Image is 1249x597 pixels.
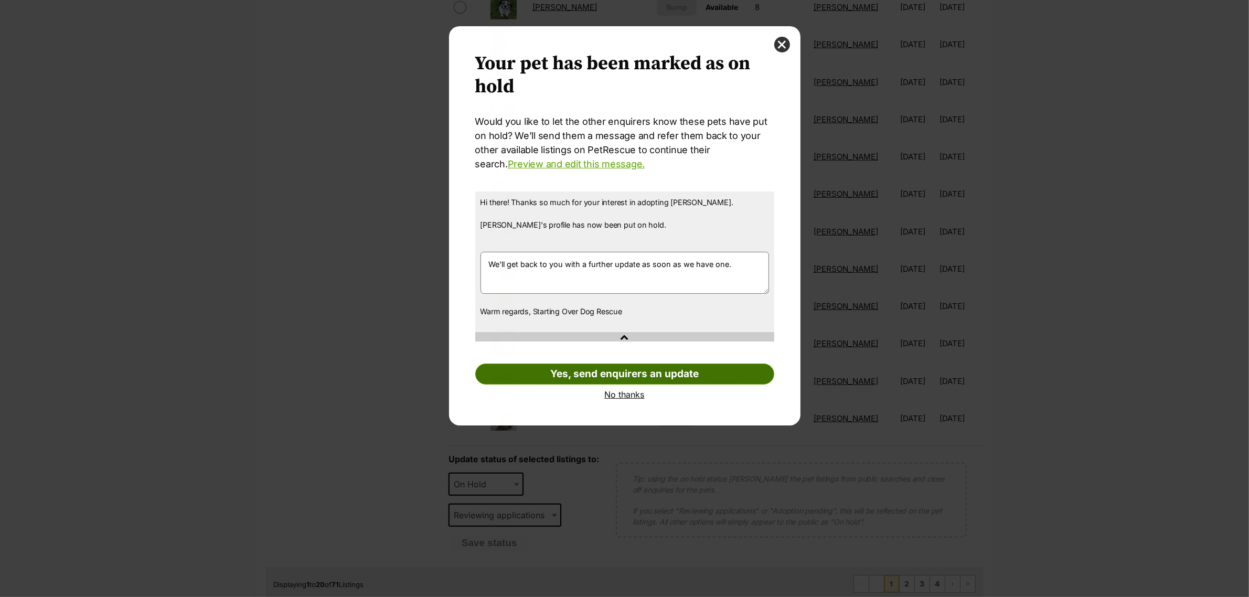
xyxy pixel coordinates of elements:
[481,306,769,317] p: Warm regards, Starting Over Dog Rescue
[481,252,769,294] textarea: We'll get back to you with a further update as soon as we have one.
[475,390,774,399] a: No thanks
[508,158,645,169] a: Preview and edit this message.
[475,114,774,171] p: Would you like to let the other enquirers know these pets have put on hold? We’ll send them a mes...
[475,364,774,385] a: Yes, send enquirers an update
[774,37,790,52] button: close
[481,197,769,242] p: Hi there! Thanks so much for your interest in adopting [PERSON_NAME]. [PERSON_NAME]'s profile has...
[475,52,774,99] h2: Your pet has been marked as on hold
